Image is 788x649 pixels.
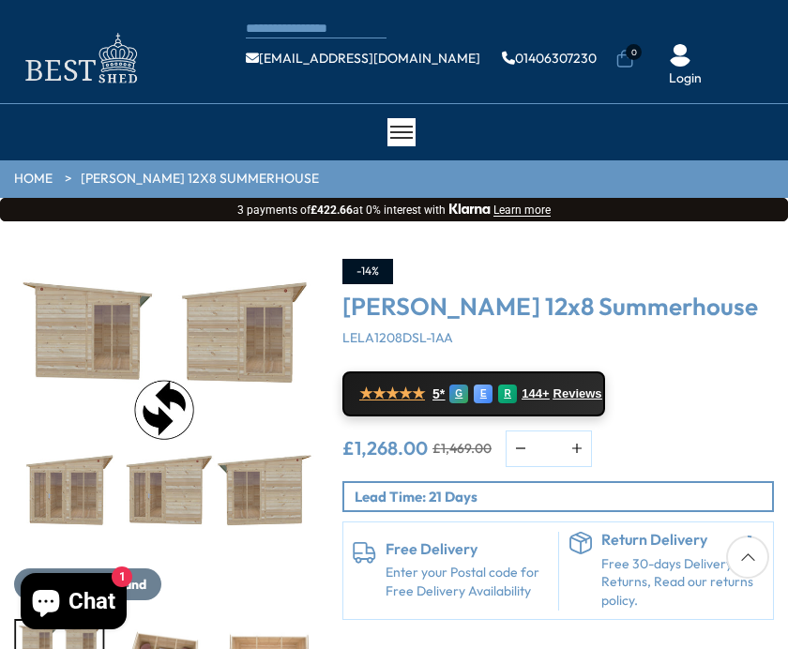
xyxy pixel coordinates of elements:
div: R [498,385,517,403]
h3: [PERSON_NAME] 12x8 Summerhouse [342,294,774,321]
a: HOME [14,170,53,189]
ins: £1,268.00 [342,439,428,458]
a: 01406307230 [502,52,597,65]
div: -14% [342,259,393,284]
div: G [449,385,468,403]
a: [PERSON_NAME] 12x8 Summerhouse [81,170,319,189]
h6: Free Delivery [386,541,549,558]
span: Reviews [553,386,602,401]
div: 5 / 20 [14,259,314,600]
del: £1,469.00 [432,442,492,455]
img: logo [14,28,145,89]
p: Free 30-days Delivery Returns, Read our returns policy. [601,555,765,611]
h6: Return Delivery [601,532,765,549]
a: Enter your Postal code for Free Delivery Availability [386,564,549,600]
p: Lead Time: 21 Days [355,487,772,506]
a: ★★★★★ 5* G E R 144+ Reviews [342,371,605,416]
div: E [474,385,492,403]
a: Login [669,69,702,88]
a: [EMAIL_ADDRESS][DOMAIN_NAME] [246,52,480,65]
button: Click To Expand [14,568,161,600]
img: User Icon [669,44,691,67]
span: ★★★★★ [359,385,425,402]
inbox-online-store-chat: Shopify online store chat [15,573,132,634]
img: Shire Lela 12x8 Summerhouse [14,259,314,559]
a: 0 [615,50,634,68]
span: 0 [626,44,642,60]
span: LELA1208DSL-1AA [342,329,453,346]
span: 144+ [522,386,549,401]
